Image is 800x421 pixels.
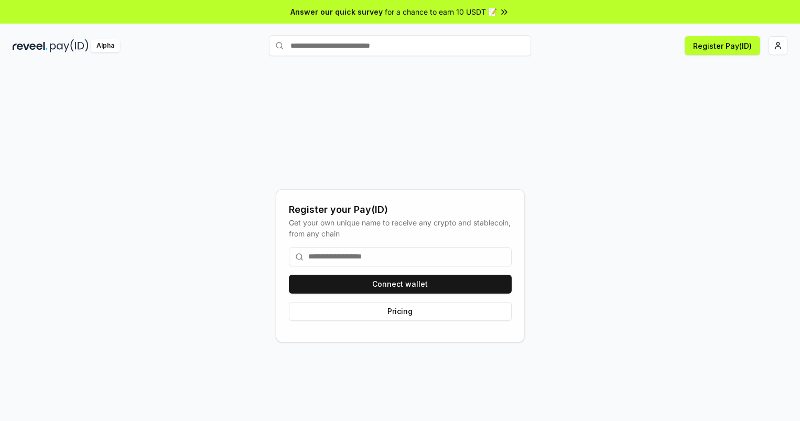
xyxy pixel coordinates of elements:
button: Register Pay(ID) [685,36,760,55]
button: Connect wallet [289,275,512,294]
span: for a chance to earn 10 USDT 📝 [385,6,497,17]
div: Alpha [91,39,120,52]
img: pay_id [50,39,89,52]
div: Get your own unique name to receive any crypto and stablecoin, from any chain [289,217,512,239]
span: Answer our quick survey [290,6,383,17]
img: reveel_dark [13,39,48,52]
button: Pricing [289,302,512,321]
div: Register your Pay(ID) [289,202,512,217]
